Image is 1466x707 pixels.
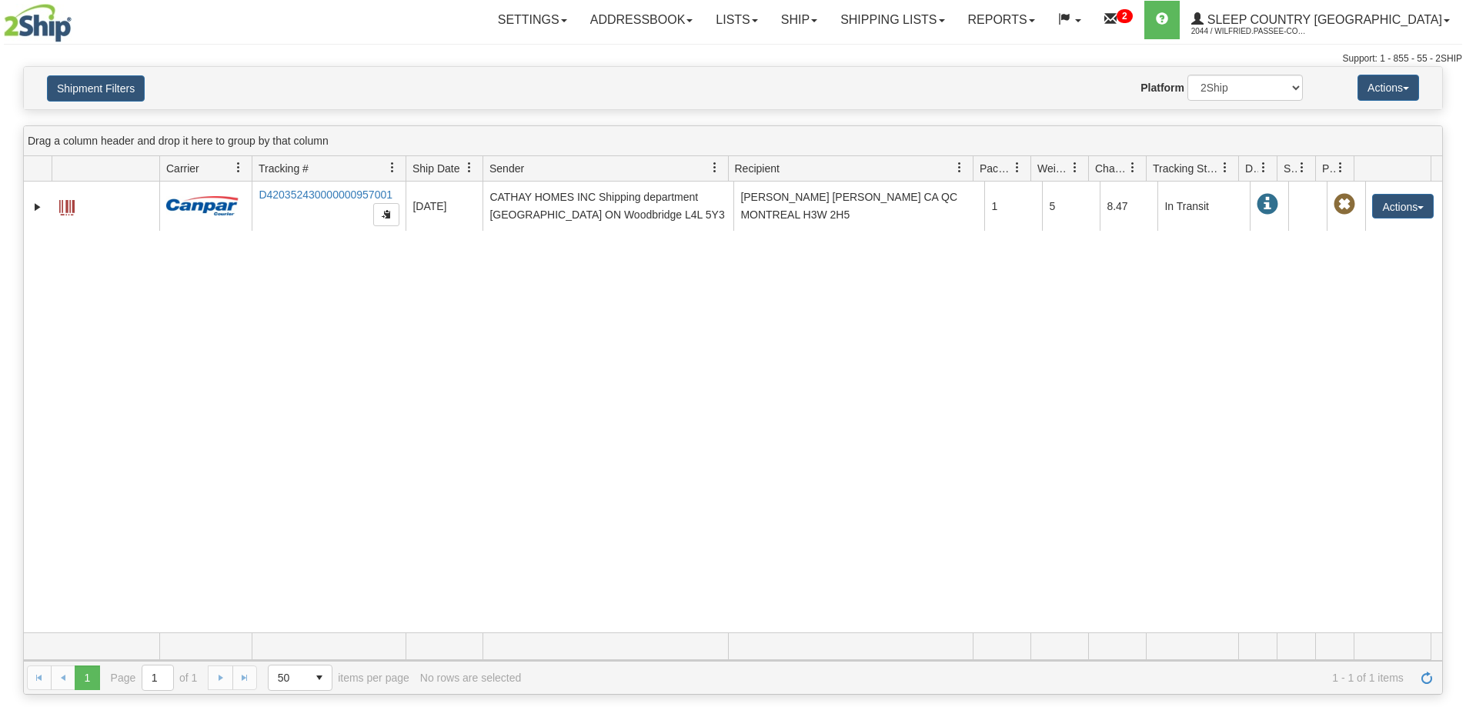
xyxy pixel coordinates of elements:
span: items per page [268,665,409,691]
div: Support: 1 - 855 - 55 - 2SHIP [4,52,1462,65]
a: Tracking Status filter column settings [1212,155,1238,181]
span: Charge [1095,161,1127,176]
span: Delivery Status [1245,161,1258,176]
a: Lists [704,1,769,39]
span: Tracking # [259,161,309,176]
img: 14 - Canpar [166,196,239,215]
span: Packages [980,161,1012,176]
span: Sender [489,161,524,176]
span: Weight [1037,161,1070,176]
a: Reports [957,1,1047,39]
a: Refresh [1414,665,1439,690]
a: Packages filter column settings [1004,155,1030,181]
span: select [307,665,332,690]
span: Tracking Status [1153,161,1220,176]
img: logo2044.jpg [4,4,72,42]
a: Weight filter column settings [1062,155,1088,181]
span: Page 1 [75,665,99,690]
span: Recipient [735,161,780,176]
span: Pickup Status [1322,161,1335,176]
td: [PERSON_NAME] [PERSON_NAME] CA QC MONTREAL H3W 2H5 [733,182,984,231]
span: Shipment Issues [1284,161,1297,176]
td: CATHAY HOMES INC Shipping department [GEOGRAPHIC_DATA] ON Woodbridge L4L 5Y3 [483,182,733,231]
a: Sender filter column settings [702,155,728,181]
td: 1 [984,182,1042,231]
a: Label [59,193,75,218]
button: Shipment Filters [47,75,145,102]
a: Shipment Issues filter column settings [1289,155,1315,181]
td: 5 [1042,182,1100,231]
a: Recipient filter column settings [947,155,973,181]
div: grid grouping header [24,126,1442,156]
a: 2 [1093,1,1144,39]
a: Shipping lists [829,1,956,39]
a: Ship [770,1,829,39]
button: Actions [1372,194,1434,218]
a: Delivery Status filter column settings [1251,155,1277,181]
span: 1 - 1 of 1 items [532,672,1404,684]
iframe: chat widget [1431,275,1464,432]
a: D420352430000000957001 [259,188,392,201]
span: Pickup Not Assigned [1334,194,1355,215]
sup: 2 [1117,9,1133,23]
a: Charge filter column settings [1120,155,1146,181]
span: Page of 1 [111,665,198,691]
label: Platform [1140,80,1184,95]
input: Page 1 [142,665,173,690]
a: Carrier filter column settings [225,155,252,181]
a: Sleep Country [GEOGRAPHIC_DATA] 2044 / Wilfried.Passee-Coutrin [1180,1,1461,39]
a: Ship Date filter column settings [456,155,483,181]
a: Tracking # filter column settings [379,155,406,181]
a: Addressbook [579,1,705,39]
span: Sleep Country [GEOGRAPHIC_DATA] [1204,13,1442,26]
span: Ship Date [412,161,459,176]
td: 8.47 [1100,182,1157,231]
span: 50 [278,670,298,685]
a: Expand [30,199,45,215]
td: In Transit [1157,182,1250,231]
div: No rows are selected [420,672,522,684]
a: Settings [486,1,579,39]
span: 2044 / Wilfried.Passee-Coutrin [1191,24,1307,39]
span: In Transit [1257,194,1278,215]
span: Page sizes drop down [268,665,332,691]
span: Carrier [166,161,199,176]
button: Actions [1357,75,1419,101]
button: Copy to clipboard [373,203,399,226]
a: Pickup Status filter column settings [1327,155,1354,181]
td: [DATE] [406,182,483,231]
